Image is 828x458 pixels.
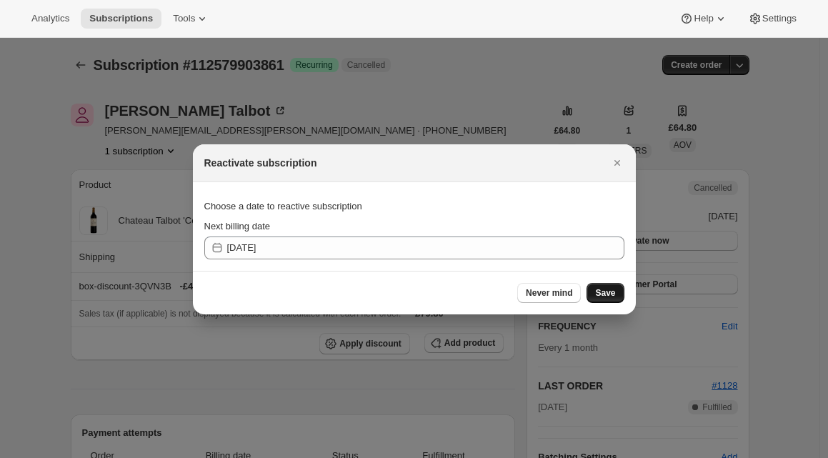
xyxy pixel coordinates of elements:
[204,156,317,170] h2: Reactivate subscription
[204,221,271,232] span: Next billing date
[595,287,615,299] span: Save
[762,13,797,24] span: Settings
[517,283,581,303] button: Never mind
[31,13,69,24] span: Analytics
[204,194,624,219] div: Choose a date to reactive subscription
[81,9,161,29] button: Subscriptions
[587,283,624,303] button: Save
[694,13,713,24] span: Help
[89,13,153,24] span: Subscriptions
[607,153,627,173] button: Close
[739,9,805,29] button: Settings
[23,9,78,29] button: Analytics
[671,9,736,29] button: Help
[173,13,195,24] span: Tools
[526,287,572,299] span: Never mind
[164,9,218,29] button: Tools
